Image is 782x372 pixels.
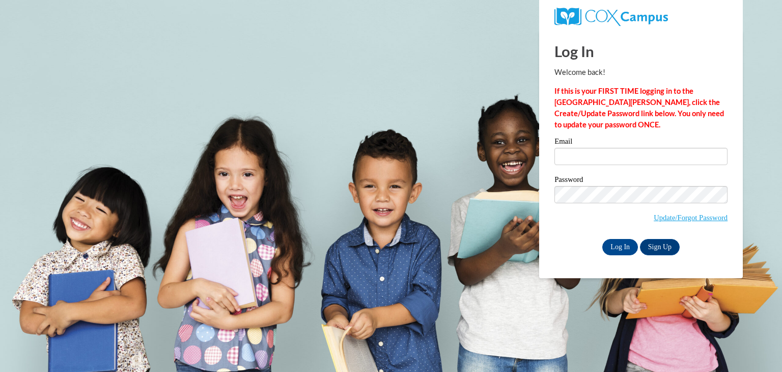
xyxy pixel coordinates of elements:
[602,239,638,255] input: Log In
[654,214,728,222] a: Update/Forgot Password
[554,12,668,20] a: COX Campus
[554,8,668,26] img: COX Campus
[554,67,728,78] p: Welcome back!
[554,138,728,148] label: Email
[554,41,728,62] h1: Log In
[640,239,680,255] a: Sign Up
[554,176,728,186] label: Password
[554,87,724,129] strong: If this is your FIRST TIME logging in to the [GEOGRAPHIC_DATA][PERSON_NAME], click the Create/Upd...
